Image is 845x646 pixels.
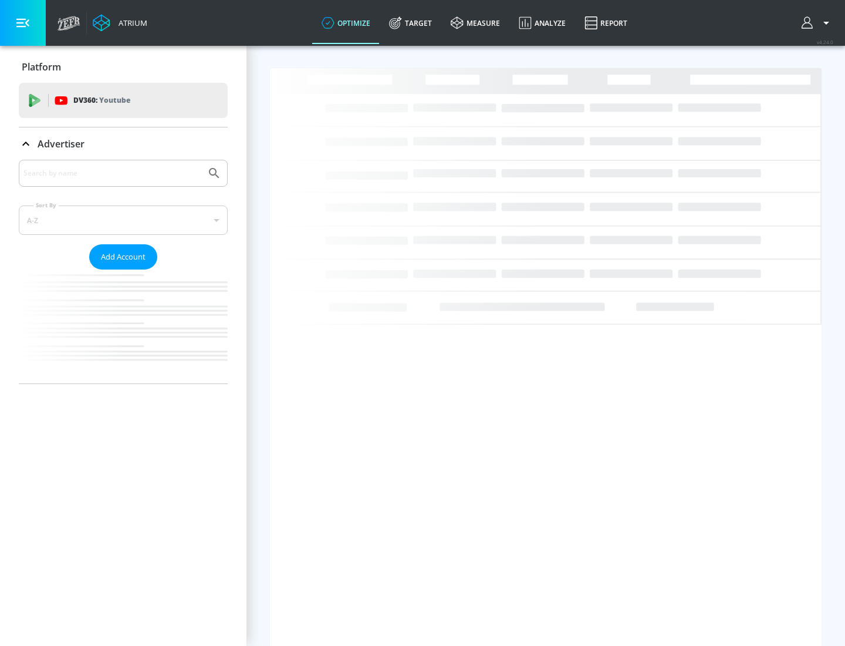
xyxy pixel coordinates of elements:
[33,201,59,209] label: Sort By
[19,127,228,160] div: Advertiser
[817,39,833,45] span: v 4.24.0
[93,14,147,32] a: Atrium
[99,94,130,106] p: Youtube
[380,2,441,44] a: Target
[101,250,146,264] span: Add Account
[73,94,130,107] p: DV360:
[38,137,84,150] p: Advertiser
[312,2,380,44] a: optimize
[19,83,228,118] div: DV360: Youtube
[19,206,228,235] div: A-Z
[89,244,157,270] button: Add Account
[441,2,509,44] a: measure
[509,2,575,44] a: Analyze
[19,160,228,383] div: Advertiser
[19,270,228,383] nav: list of Advertiser
[23,166,201,181] input: Search by name
[575,2,637,44] a: Report
[114,18,147,28] div: Atrium
[19,51,228,83] div: Platform
[22,60,61,73] p: Platform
